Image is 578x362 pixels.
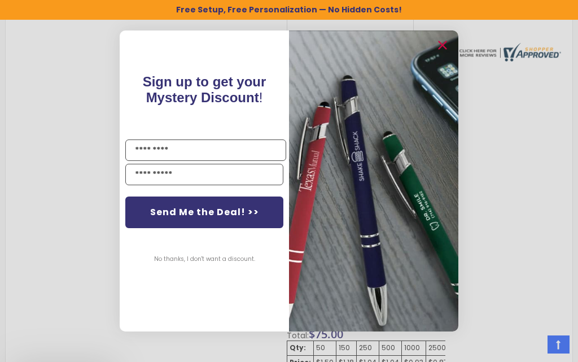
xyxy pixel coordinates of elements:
img: pop-up-image [289,30,458,332]
span: ! [143,74,266,105]
iframe: Google Customer Reviews [485,332,578,362]
button: No thanks, I don't want a discount. [148,245,261,273]
button: Send Me the Deal! >> [125,197,283,228]
button: Close dialog [433,36,452,54]
span: Sign up to get your Mystery Discount [143,74,266,105]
